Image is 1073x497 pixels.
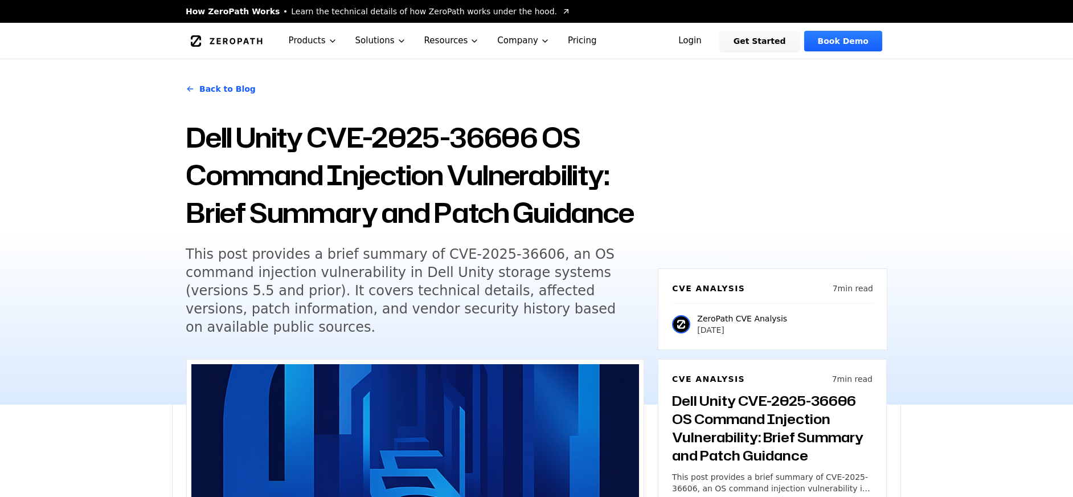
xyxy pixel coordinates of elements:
[415,23,489,59] button: Resources
[346,23,415,59] button: Solutions
[672,471,873,494] p: This post provides a brief summary of CVE-2025-36606, an OS command injection vulnerability in De...
[186,6,571,17] a: How ZeroPath WorksLearn the technical details of how ZeroPath works under the hood.
[665,31,715,51] a: Login
[488,23,559,59] button: Company
[186,245,623,336] h5: This post provides a brief summary of CVE-2025-36606, an OS command injection vulnerability in De...
[672,283,745,294] h6: CVE Analysis
[804,31,882,51] a: Book Demo
[559,23,606,59] a: Pricing
[186,73,256,105] a: Back to Blog
[832,373,873,385] p: 7 min read
[172,23,901,59] nav: Global
[833,283,873,294] p: 7 min read
[280,23,346,59] button: Products
[672,392,873,465] h3: Dell Unity CVE-2025-36606 OS Command Injection Vulnerability: Brief Summary and Patch Guidance
[186,119,644,231] h1: Dell Unity CVE-2025-36606 OS Command Injection Vulnerability: Brief Summary and Patch Guidance
[672,315,690,333] img: ZeroPath CVE Analysis
[697,313,787,324] p: ZeroPath CVE Analysis
[697,324,787,336] p: [DATE]
[720,31,800,51] a: Get Started
[291,6,557,17] span: Learn the technical details of how ZeroPath works under the hood.
[186,6,280,17] span: How ZeroPath Works
[672,373,745,385] h6: CVE Analysis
